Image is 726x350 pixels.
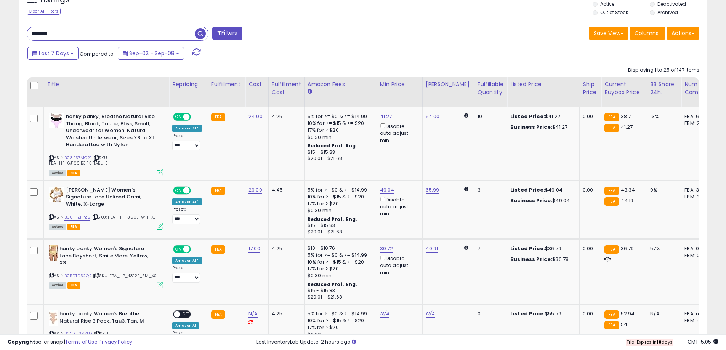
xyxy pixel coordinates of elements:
div: Repricing [172,80,205,88]
div: Fulfillment Cost [272,80,301,96]
span: 44.19 [621,197,634,204]
b: hanky panky Women's Breathe Natural Rise 3 Pack, Tau3, Tan, M [59,310,152,326]
button: Save View [589,27,628,40]
div: Min Price [380,80,419,88]
a: 41.27 [380,113,392,120]
b: hanky panky, Breathe Natural Rise Thong, Black, Taupe, Bliss, Small, Underwear for Women, Natural... [66,113,159,150]
div: $0.30 min [308,272,371,279]
small: FBA [211,245,225,254]
span: Sep-02 - Sep-08 [129,50,175,57]
span: Trial Expires in days [627,339,673,345]
div: FBA: 6 [684,113,710,120]
a: B0BDTD52Q2 [64,273,92,279]
img: 31K+FbLCEfL._SL40_.jpg [49,310,58,326]
a: N/A [380,310,389,318]
a: 17.00 [248,245,260,253]
span: OFF [180,311,192,318]
div: $15 - $15.83 [308,222,371,229]
span: ON [174,187,183,193]
div: 0.00 [583,187,595,193]
div: Disable auto adjust min [380,195,417,217]
span: FBA [67,224,80,230]
div: FBM: 3 [684,193,710,200]
div: 0% [650,187,675,193]
small: FBA [211,187,225,195]
span: 38.7 [621,113,631,120]
span: All listings currently available for purchase on Amazon [49,282,66,289]
a: B08B57MC21 [64,155,91,161]
div: $20.01 - $21.68 [308,294,371,300]
a: 30.72 [380,245,393,253]
div: 5% for >= $0 & <= $14.99 [308,187,371,193]
div: FBA: 0 [684,245,710,252]
b: Business Price: [510,256,552,263]
b: Business Price: [510,197,552,204]
div: 4.25 [272,245,298,252]
div: 0.00 [583,113,595,120]
div: 0.00 [583,245,595,252]
label: Out of Stock [600,9,628,16]
span: 2025-09-16 15:05 GMT [688,338,718,345]
small: FBA [211,113,225,121]
div: Last InventoryLab Update: 2 hours ago. [256,339,718,346]
a: 29.00 [248,186,262,194]
b: Reduced Prof. Rng. [308,281,357,288]
div: $36.79 [510,245,574,252]
div: BB Share 24h. [650,80,678,96]
div: $0.30 min [308,207,371,214]
span: All listings currently available for purchase on Amazon [49,224,66,230]
span: OFF [190,114,202,120]
div: ASIN: [49,245,163,288]
div: 10% for >= $15 & <= $20 [308,193,371,200]
span: FBA [67,170,80,176]
b: hanky panky Women's Signature Lace Boyshort, Smile More, Yellow, XS [59,245,152,268]
div: FBM: 0 [684,252,710,259]
div: 17% for > $20 [308,200,371,207]
div: Listed Price [510,80,576,88]
div: 10% for >= $15 & <= $20 [308,120,371,127]
div: Amazon AI * [172,198,202,205]
div: $49.04 [510,187,574,193]
label: Active [600,1,614,7]
div: $10 - $10.76 [308,245,371,252]
div: 10% for >= $15 & <= $20 [308,317,371,324]
div: 13% [650,113,675,120]
a: 49.04 [380,186,394,194]
div: $20.01 - $21.68 [308,155,371,162]
a: 54.00 [426,113,440,120]
span: Last 7 Days [39,50,69,57]
label: Archived [657,9,678,16]
button: Actions [667,27,699,40]
div: $15 - $15.83 [308,149,371,156]
div: Amazon AI * [172,257,202,264]
b: 10 [657,339,662,345]
span: 54 [621,321,627,328]
div: Preset: [172,265,202,283]
div: FBA: n/a [684,310,710,317]
b: [PERSON_NAME] Women's Signature Lace Unlined Cami, White, X-Large [66,187,159,210]
div: Cost [248,80,265,88]
span: Columns [635,29,659,37]
img: 411sGI0LY7L._SL40_.jpg [49,187,64,202]
div: Title [47,80,166,88]
strong: Copyright [8,338,35,345]
div: Disable auto adjust min [380,122,417,144]
div: Fulfillable Quantity [478,80,504,96]
div: seller snap | | [8,339,132,346]
a: N/A [248,310,258,318]
span: FBA [67,282,80,289]
small: FBA [211,310,225,319]
div: $41.27 [510,113,574,120]
div: FBM: 2 [684,120,710,127]
a: Terms of Use [65,338,98,345]
button: Filters [212,27,242,40]
div: 4.25 [272,113,298,120]
div: 10% for >= $15 & <= $20 [308,259,371,265]
span: ON [174,246,183,253]
span: ON [174,114,183,120]
div: Num of Comp. [684,80,712,96]
div: FBM: n/a [684,317,710,324]
a: Privacy Policy [99,338,132,345]
b: Listed Price: [510,310,545,317]
div: 4.25 [272,310,298,317]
